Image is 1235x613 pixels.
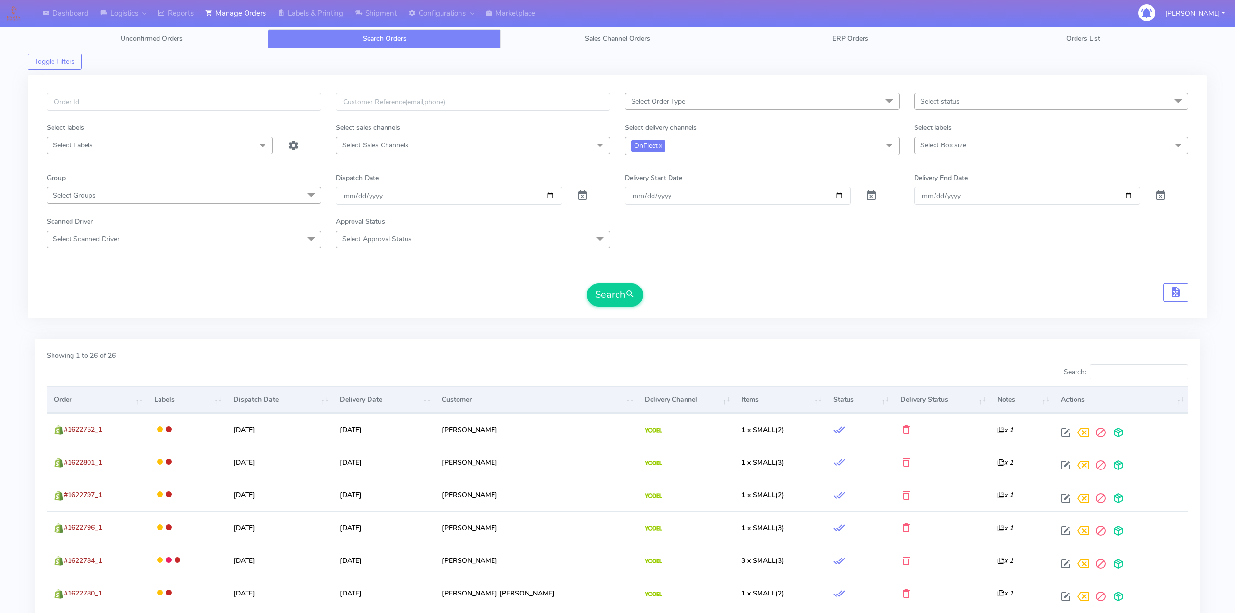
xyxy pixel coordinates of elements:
td: [PERSON_NAME] [435,413,637,446]
img: Yodel [645,526,662,531]
span: #1622801_1 [64,458,102,467]
span: 3 x SMALL [741,556,776,565]
span: 1 x SMALL [741,589,776,598]
span: (3) [741,458,784,467]
th: Delivery Status: activate to sort column ascending [893,386,990,413]
label: Select labels [47,123,84,133]
td: [DATE] [226,446,333,478]
label: Delivery Start Date [625,173,682,183]
th: Actions: activate to sort column ascending [1054,386,1188,413]
img: Yodel [645,461,662,466]
img: shopify.png [54,523,64,533]
span: (2) [741,425,784,434]
span: Select Box size [920,141,966,150]
img: Yodel [645,493,662,498]
span: 1 x SMALL [741,458,776,467]
td: [DATE] [333,479,435,511]
span: (2) [741,490,784,500]
td: [DATE] [226,577,333,610]
i: x 1 [997,490,1013,500]
span: Select Sales Channels [342,141,408,150]
span: (2) [741,589,784,598]
td: [PERSON_NAME] [435,511,637,544]
span: #1622780_1 [64,589,102,598]
td: [PERSON_NAME] [435,544,637,577]
span: #1622797_1 [64,490,102,500]
span: Select Approval Status [342,234,412,244]
td: [DATE] [333,577,435,610]
span: Select Scanned Driver [53,234,120,244]
span: Select Labels [53,141,93,150]
span: #1622796_1 [64,523,102,532]
button: [PERSON_NAME] [1158,3,1232,23]
td: [DATE] [226,479,333,511]
input: Order Id [47,93,321,111]
label: Showing 1 to 26 of 26 [47,350,116,361]
img: Yodel [645,592,662,596]
td: [DATE] [333,446,435,478]
label: Dispatch Date [336,173,379,183]
td: [DATE] [226,413,333,446]
img: shopify.png [54,491,64,501]
label: Select delivery channels [625,123,697,133]
label: Approval Status [336,216,385,227]
span: (3) [741,523,784,533]
label: Group [47,173,66,183]
th: Delivery Channel: activate to sort column ascending [637,386,734,413]
button: Toggle Filters [28,54,82,70]
img: shopify.png [54,458,64,468]
span: (3) [741,556,784,565]
i: x 1 [997,425,1013,434]
span: 1 x SMALL [741,425,776,434]
td: [PERSON_NAME] [PERSON_NAME] [435,577,637,610]
span: #1622752_1 [64,425,102,434]
label: Select sales channels [336,123,400,133]
ul: Tabs [35,29,1200,48]
span: Search Orders [363,34,406,43]
span: Select Groups [53,191,96,200]
td: [DATE] [226,511,333,544]
td: [DATE] [226,544,333,577]
label: Delivery End Date [914,173,968,183]
th: Customer: activate to sort column ascending [435,386,637,413]
i: x 1 [997,589,1013,598]
span: Sales Channel Orders [585,34,650,43]
span: OnFleet [631,140,665,151]
span: Unconfirmed Orders [121,34,183,43]
label: Select labels [914,123,952,133]
label: Scanned Driver [47,216,93,227]
span: #1622784_1 [64,556,102,565]
button: Search [587,283,643,306]
th: Notes: activate to sort column ascending [990,386,1054,413]
th: Status: activate to sort column ascending [826,386,893,413]
i: x 1 [997,556,1013,565]
td: [DATE] [333,413,435,446]
img: Yodel [645,428,662,433]
td: [DATE] [333,511,435,544]
img: shopify.png [54,589,64,599]
img: shopify.png [54,425,64,435]
i: x 1 [997,523,1013,533]
span: Select status [920,97,960,106]
span: Select Order Type [631,97,685,106]
input: Search: [1090,364,1188,380]
img: Yodel [645,559,662,564]
td: [DATE] [333,544,435,577]
span: 1 x SMALL [741,490,776,500]
th: Delivery Date: activate to sort column ascending [333,386,435,413]
th: Items: activate to sort column ascending [734,386,826,413]
a: x [658,140,662,150]
th: Labels: activate to sort column ascending [147,386,226,413]
span: ERP Orders [832,34,868,43]
th: Order: activate to sort column ascending [47,386,147,413]
td: [PERSON_NAME] [435,479,637,511]
span: Orders List [1066,34,1100,43]
td: [PERSON_NAME] [435,446,637,478]
span: 1 x SMALL [741,523,776,533]
img: shopify.png [54,556,64,566]
label: Search: [1064,364,1188,380]
th: Dispatch Date: activate to sort column ascending [226,386,333,413]
i: x 1 [997,458,1013,467]
input: Customer Reference(email,phone) [336,93,611,111]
